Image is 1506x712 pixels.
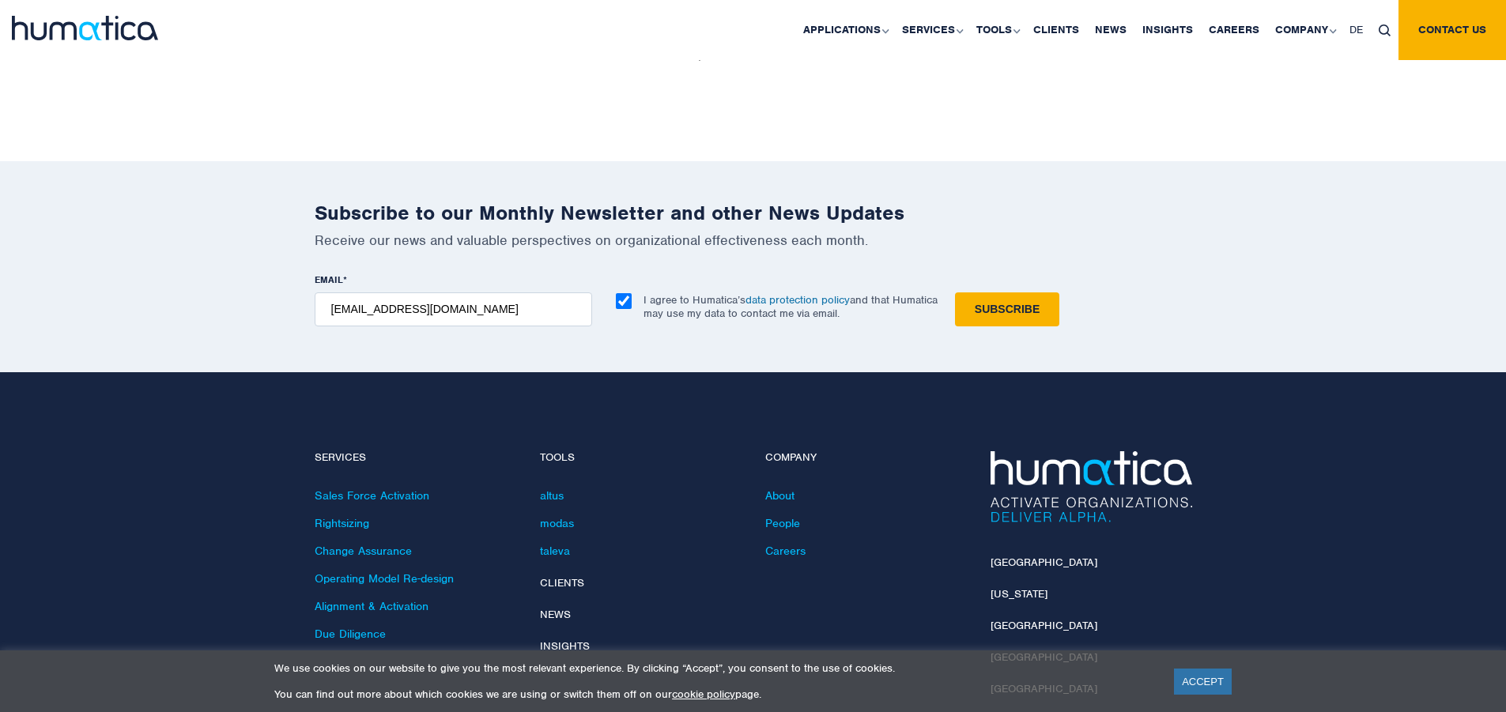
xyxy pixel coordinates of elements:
[12,16,158,40] img: logo
[765,544,806,558] a: Careers
[991,451,1192,522] img: Humatica
[540,576,584,590] a: Clients
[315,201,1192,225] h2: Subscribe to our Monthly Newsletter and other News Updates
[765,516,800,530] a: People
[1174,669,1232,695] a: ACCEPT
[991,587,1047,601] a: [US_STATE]
[991,556,1097,569] a: [GEOGRAPHIC_DATA]
[540,639,590,653] a: Insights
[315,488,429,503] a: Sales Force Activation
[644,293,938,320] p: I agree to Humatica’s and that Humatica may use my data to contact me via email.
[315,571,454,586] a: Operating Model Re-design
[991,619,1097,632] a: [GEOGRAPHIC_DATA]
[315,599,428,613] a: Alignment & Activation
[540,451,742,465] h4: Tools
[315,292,592,326] input: name@company.com
[765,451,967,465] h4: Company
[540,516,574,530] a: modas
[315,273,343,286] span: EMAIL
[955,292,1059,326] input: Subscribe
[540,544,570,558] a: taleva
[315,544,412,558] a: Change Assurance
[745,293,850,307] a: data protection policy
[315,451,516,465] h4: Services
[1349,23,1363,36] span: DE
[315,627,386,641] a: Due Diligence
[672,688,735,701] a: cookie policy
[765,488,795,503] a: About
[315,232,1192,249] p: Receive our news and valuable perspectives on organizational effectiveness each month.
[315,516,369,530] a: Rightsizing
[274,661,1154,675] p: We use cookies on our website to give you the most relevant experience. By clicking “Accept”, you...
[540,488,564,503] a: altus
[540,608,571,621] a: News
[616,293,632,309] input: I agree to Humatica’sdata protection policyand that Humatica may use my data to contact me via em...
[1379,24,1391,36] img: search_icon
[274,688,1154,701] p: You can find out more about which cookies we are using or switch them off on our page.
